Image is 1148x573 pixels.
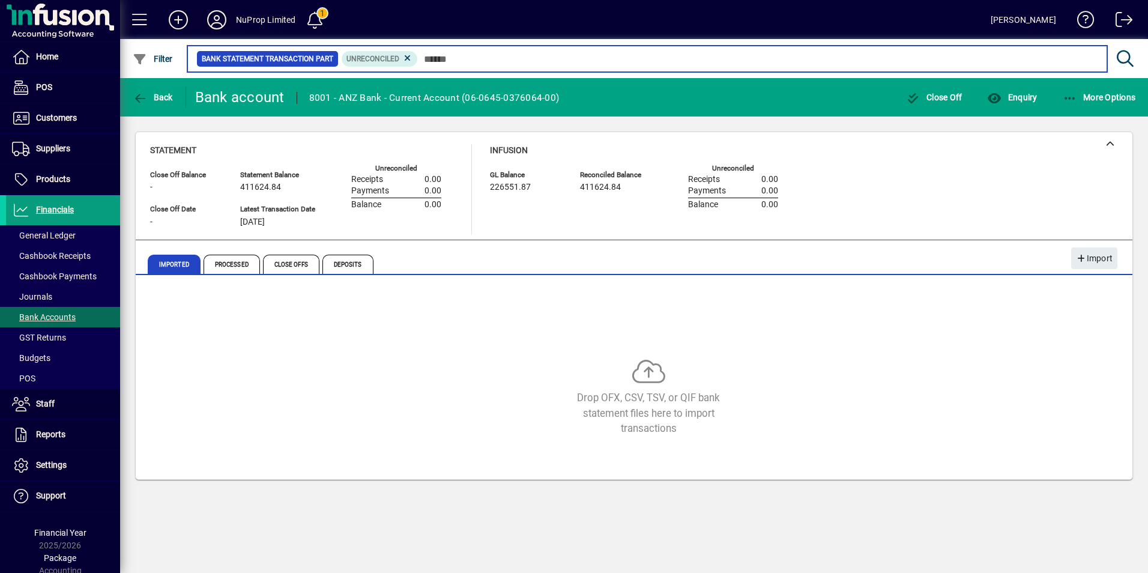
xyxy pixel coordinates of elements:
span: 0.00 [424,186,441,196]
span: Balance [351,200,381,210]
span: Import [1076,249,1113,268]
mat-chip: Reconciliation Status: Unreconciled [342,51,418,67]
a: Journals [6,286,120,307]
span: 411624.84 [240,183,281,192]
label: Unreconciled [375,165,417,172]
span: Balance [688,200,718,210]
a: Bank Accounts [6,307,120,327]
a: Home [6,42,120,72]
span: Enquiry [987,92,1037,102]
button: Add [159,9,198,31]
span: Cashbook Payments [12,271,97,281]
span: GL Balance [490,171,562,179]
span: Unreconciled [346,55,399,63]
span: Suppliers [36,144,70,153]
span: Reports [36,429,65,439]
button: Back [130,86,176,108]
a: Knowledge Base [1068,2,1095,41]
span: Close Off Date [150,205,222,213]
span: Staff [36,399,55,408]
span: General Ledger [12,231,76,240]
span: Package [44,553,76,563]
span: GST Returns [12,333,66,342]
a: Reports [6,420,120,450]
span: Reconciled Balance [580,171,652,179]
button: Close Off [903,86,965,108]
span: 0.00 [761,200,778,210]
a: Support [6,481,120,511]
span: Journals [12,292,52,302]
button: Filter [130,48,176,70]
a: POS [6,73,120,103]
app-page-header-button: Back [120,86,186,108]
span: Bank Accounts [12,312,76,322]
span: 0.00 [424,200,441,210]
span: Financials [36,205,74,214]
span: Deposits [322,255,373,274]
span: POS [36,82,52,92]
span: Budgets [12,353,50,363]
span: Payments [351,186,389,196]
button: Profile [198,9,236,31]
a: Staff [6,389,120,419]
a: Products [6,165,120,195]
span: Settings [36,460,67,470]
div: Bank account [195,88,285,107]
span: Receipts [688,175,720,184]
span: Filter [133,54,173,64]
div: Drop OFX, CSV, TSV, or QIF bank statement files here to import transactions [558,390,739,436]
span: 411624.84 [580,183,621,192]
span: Customers [36,113,77,123]
span: Bank Statement Transaction Part [202,53,333,65]
span: Back [133,92,173,102]
a: GST Returns [6,327,120,348]
span: Close Offs [263,255,319,274]
span: 0.00 [761,175,778,184]
span: - [150,217,153,227]
div: NuProp Limited [236,10,295,29]
a: General Ledger [6,225,120,246]
span: Close Off [906,92,962,102]
span: 226551.87 [490,183,531,192]
span: More Options [1063,92,1136,102]
div: 8001 - ANZ Bank - Current Account (06-0645-0376064-00) [309,88,560,108]
button: Import [1071,247,1117,269]
span: 0.00 [424,175,441,184]
a: Cashbook Payments [6,266,120,286]
span: Home [36,52,58,61]
span: Receipts [351,175,383,184]
a: Settings [6,450,120,481]
span: - [150,183,153,192]
span: Support [36,491,66,500]
a: Logout [1107,2,1133,41]
button: Enquiry [984,86,1040,108]
span: Close Off Balance [150,171,222,179]
a: Cashbook Receipts [6,246,120,266]
label: Unreconciled [712,165,754,172]
span: Products [36,174,70,184]
button: More Options [1060,86,1139,108]
a: Budgets [6,348,120,368]
span: Payments [688,186,726,196]
a: Suppliers [6,134,120,164]
a: Customers [6,103,120,133]
span: Imported [148,255,201,274]
a: POS [6,368,120,389]
span: Processed [204,255,260,274]
span: Cashbook Receipts [12,251,91,261]
span: Financial Year [34,528,86,538]
span: Latest Transaction Date [240,205,315,213]
span: 0.00 [761,186,778,196]
span: POS [12,374,35,383]
span: [DATE] [240,217,265,227]
span: Statement Balance [240,171,315,179]
div: [PERSON_NAME] [991,10,1056,29]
